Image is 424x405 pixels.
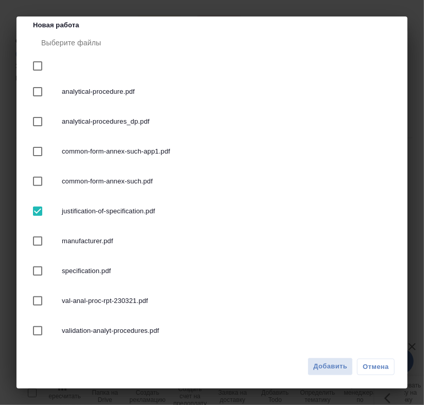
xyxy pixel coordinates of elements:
[27,320,48,342] span: Выбрать все вложенные папки
[62,206,387,216] span: justification-of-specification.pdf
[27,81,48,103] span: Выбрать все вложенные папки
[33,137,395,166] div: common-form-annex-such-app1.pdf
[62,296,387,306] span: val-anal-proc-rpt-230321.pdf
[27,141,48,162] span: Выбрать все вложенные папки
[33,77,395,107] div: analytical-procedure.pdf
[33,256,395,286] div: specification.pdf
[363,362,389,372] span: Отмена
[27,230,48,252] span: Выбрать все вложенные папки
[27,111,48,132] span: Выбрать все вложенные папки
[33,226,395,256] div: manufacturer.pdf
[33,107,395,137] div: analytical-procedures_dp.pdf
[357,359,395,375] button: Отмена
[33,166,395,196] div: common-form-annex-such.pdf
[27,171,48,192] span: Выбрать все вложенные папки
[27,260,48,282] span: Выбрать все вложенные папки
[62,236,387,246] span: manufacturer.pdf
[62,176,387,187] span: common-form-annex-such.pdf
[62,87,387,97] span: analytical-procedure.pdf
[313,361,347,373] span: Добавить
[33,286,395,316] div: val-anal-proc-rpt-230321.pdf
[33,196,395,226] div: justification-of-specification.pdf
[33,316,395,346] div: validation-analyt-procedures.pdf
[62,146,387,157] span: common-form-annex-such-app1.pdf
[308,358,353,376] button: Добавить
[62,266,387,276] span: specification.pdf
[27,200,48,222] span: Выбрать все вложенные папки
[62,116,387,127] span: analytical-procedures_dp.pdf
[33,20,395,30] p: Новая работа
[33,30,395,55] div: Выберите файлы
[62,326,387,336] span: validation-analyt-procedures.pdf
[27,290,48,312] span: Выбрать все вложенные папки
